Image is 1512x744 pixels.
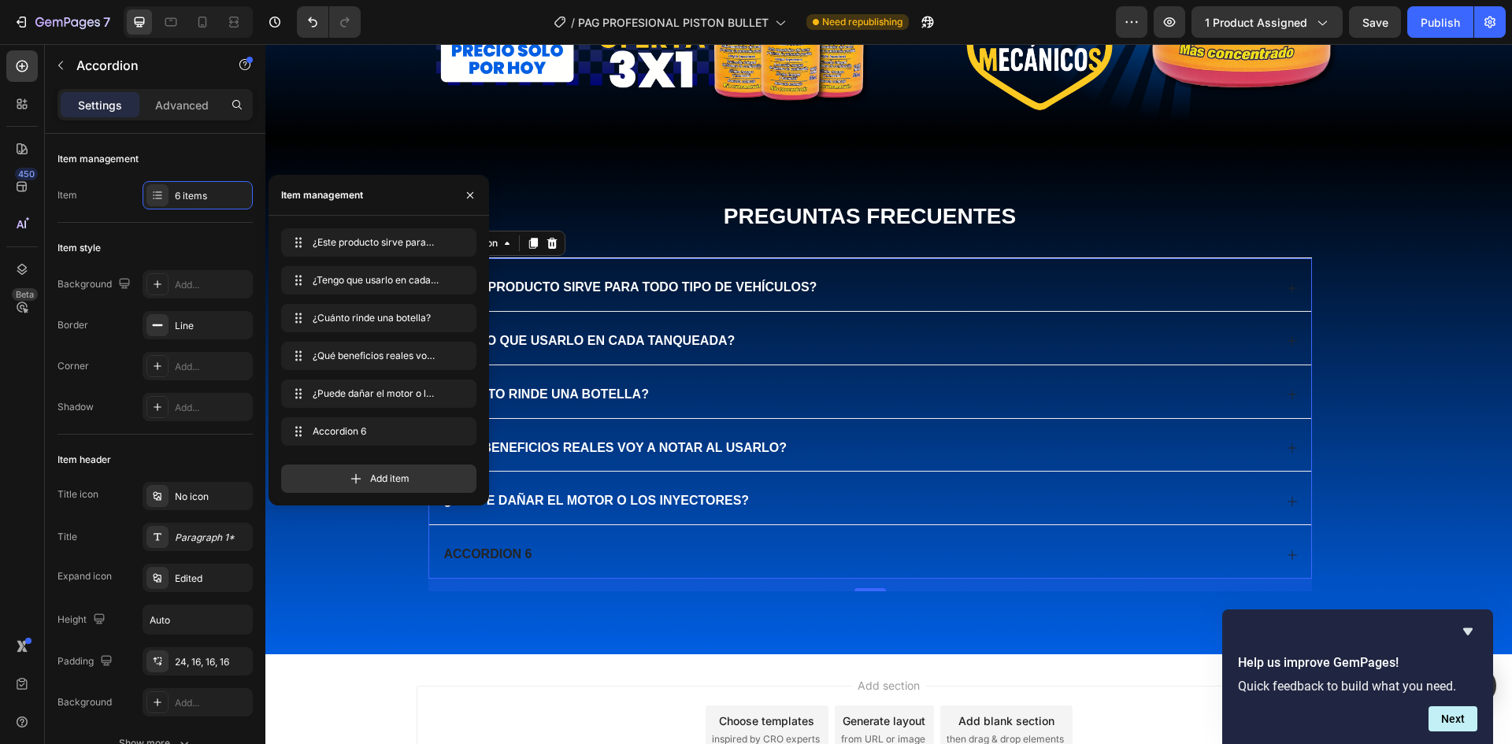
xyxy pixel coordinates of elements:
[586,633,661,650] span: Add section
[175,401,249,415] div: Add...
[6,6,117,38] button: 7
[12,288,38,301] div: Beta
[1458,622,1477,641] button: Hide survey
[1238,653,1477,672] h2: Help us improve GemPages!
[576,688,660,702] span: from URL or image
[103,13,110,31] p: 7
[175,360,249,374] div: Add...
[175,531,249,545] div: Paragraph 1*
[175,655,249,669] div: 24, 16, 16, 16
[175,278,249,292] div: Add...
[57,188,77,202] div: Item
[57,569,112,583] div: Expand icon
[313,235,439,250] span: ¿Este producto sirve para todo tipo de vehículos?
[1429,706,1477,731] button: Next question
[76,56,210,75] p: Accordion
[578,14,769,31] span: PAG PROFESIONAL PISTON BULLET
[577,668,660,685] div: Generate layout
[175,572,249,586] div: Edited
[454,668,549,685] div: Choose templates
[1238,622,1477,731] div: Help us improve GemPages!
[313,311,439,325] span: ¿Cuánto rinde una botella?
[1238,679,1477,694] p: Quick feedback to build what you need.
[57,359,89,373] div: Corner
[265,44,1512,744] iframe: Design area
[57,318,88,332] div: Border
[57,609,109,631] div: Height
[155,97,209,113] p: Advanced
[313,424,439,439] span: Accordion 6
[1205,14,1307,31] span: 1 product assigned
[175,696,249,710] div: Add...
[313,273,439,287] span: ¿Tengo que usarlo en cada tanqueada?
[281,188,363,202] div: Item management
[57,487,98,502] div: Title icon
[370,472,409,486] span: Add item
[57,400,94,414] div: Shadow
[175,189,249,203] div: 6 items
[57,530,77,544] div: Title
[175,319,249,333] div: Line
[1362,16,1388,29] span: Save
[57,152,139,166] div: Item management
[693,668,789,685] div: Add blank section
[143,605,252,634] input: Auto
[571,14,575,31] span: /
[313,349,439,363] span: ¿Qué beneficios reales voy a notar al usarlo?
[57,453,111,467] div: Item header
[57,274,134,295] div: Background
[297,6,361,38] div: Undo/Redo
[175,490,249,504] div: No icon
[1407,6,1473,38] button: Publish
[57,651,116,672] div: Padding
[447,688,554,702] span: inspired by CRO experts
[1191,6,1343,38] button: 1 product assigned
[1421,14,1460,31] div: Publish
[313,387,439,401] span: ¿Puede dañar el motor o los inyectores?
[57,241,101,255] div: Item style
[822,15,902,29] span: Need republishing
[15,168,38,180] div: 450
[1349,6,1401,38] button: Save
[57,695,112,709] div: Background
[681,688,799,702] span: then drag & drop elements
[78,97,122,113] p: Settings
